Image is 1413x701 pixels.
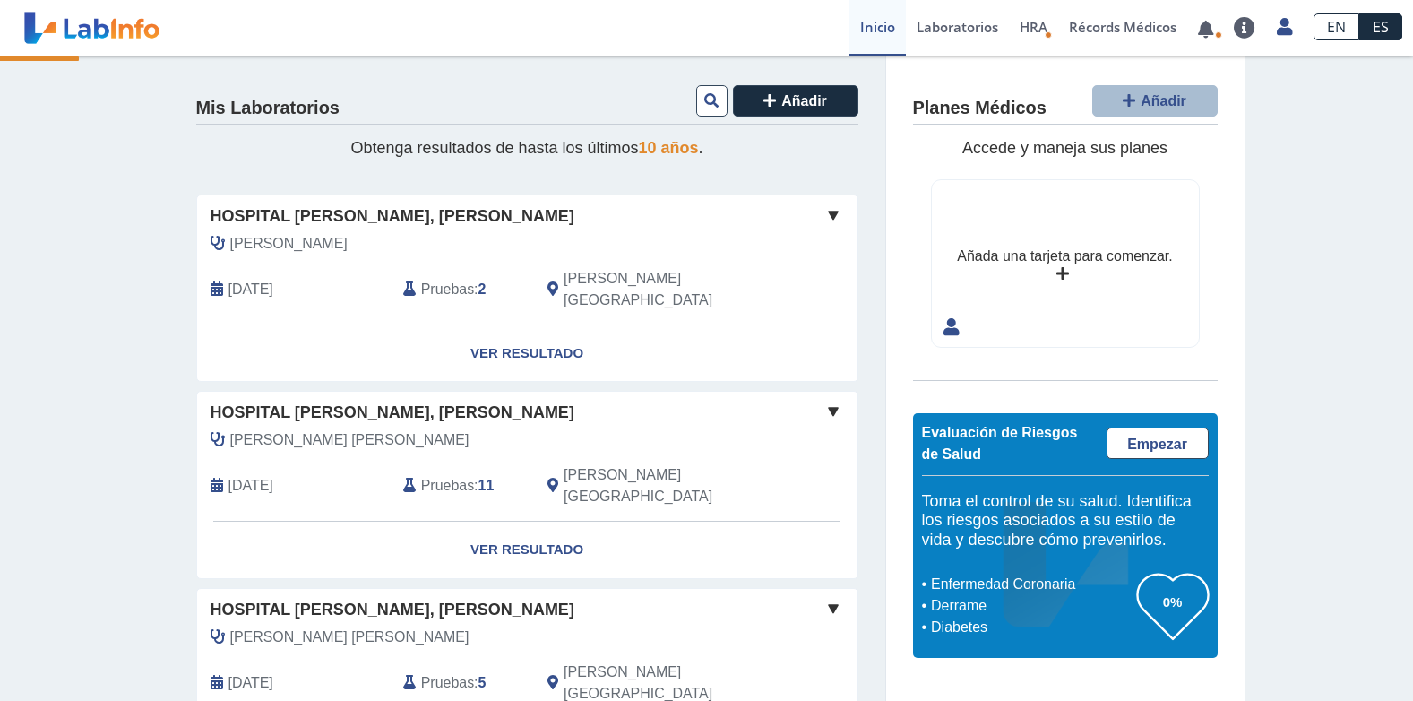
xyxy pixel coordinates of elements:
[926,595,1137,617] li: Derrame
[926,617,1137,638] li: Diabetes
[962,139,1167,157] span: Accede y maneja sus planes
[197,325,857,382] a: Ver Resultado
[211,401,574,425] span: Hospital [PERSON_NAME], [PERSON_NAME]
[211,598,574,622] span: Hospital [PERSON_NAME], [PERSON_NAME]
[1092,85,1218,117] button: Añadir
[1314,13,1359,40] a: EN
[1141,93,1186,108] span: Añadir
[390,268,534,311] div: :
[228,475,273,497] span: 2025-05-30
[564,268,762,311] span: Ponce, PR
[421,672,474,694] span: Pruebas
[1127,437,1187,452] span: Empezar
[564,464,762,507] span: Ponce, PR
[390,464,534,507] div: :
[1359,13,1402,40] a: ES
[1137,591,1209,613] h3: 0%
[421,475,474,497] span: Pruebas
[781,93,827,108] span: Añadir
[230,233,348,255] span: Dallmayr Vazquez, Elizabeth
[196,98,340,119] h4: Mis Laboratorios
[957,246,1172,267] div: Añada una tarjeta para comenzar.
[478,478,495,493] b: 11
[922,492,1209,550] h5: Toma el control de su salud. Identifica los riesgos asociados a su estilo de vida y descubre cómo...
[913,98,1047,119] h4: Planes Médicos
[1107,428,1209,459] a: Empezar
[228,672,273,694] span: 2025-02-14
[733,85,858,117] button: Añadir
[926,574,1137,595] li: Enfermedad Coronaria
[922,425,1078,462] span: Evaluación de Riesgos de Salud
[421,279,474,300] span: Pruebas
[230,429,470,451] span: Munoz Alvarado, Armando
[350,139,702,157] span: Obtenga resultados de hasta los últimos .
[197,522,857,578] a: Ver Resultado
[1020,18,1047,36] span: HRA
[211,204,574,229] span: Hospital [PERSON_NAME], [PERSON_NAME]
[639,139,699,157] span: 10 años
[478,281,487,297] b: 2
[478,675,487,690] b: 5
[228,279,273,300] span: 2025-10-09
[230,627,470,648] span: Rivera Esparra, Jose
